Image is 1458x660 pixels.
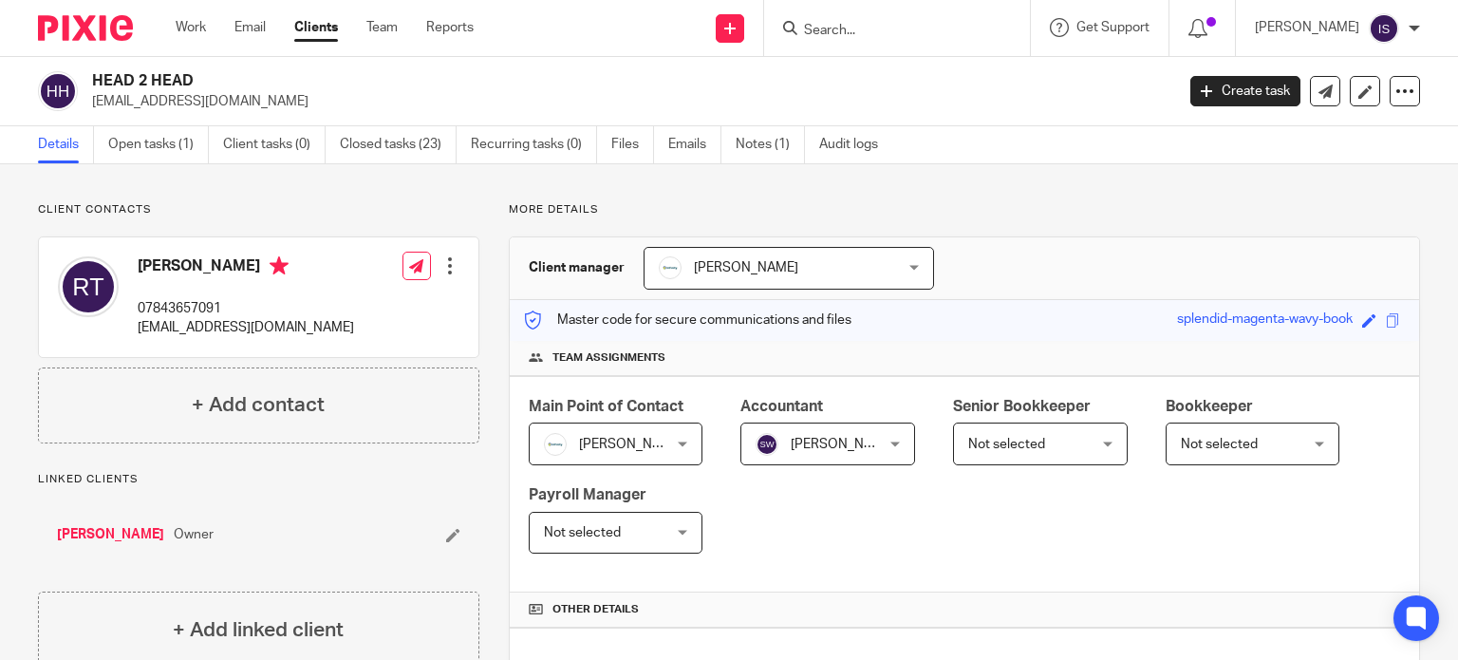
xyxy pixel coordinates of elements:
[223,126,326,163] a: Client tasks (0)
[968,438,1045,451] span: Not selected
[176,18,206,37] a: Work
[234,18,266,37] a: Email
[544,433,567,456] img: Infinity%20Logo%20with%20Whitespace%20.png
[57,525,164,544] a: [PERSON_NAME]
[1166,399,1253,414] span: Bookkeeper
[38,126,94,163] a: Details
[736,126,805,163] a: Notes (1)
[756,433,778,456] img: svg%3E
[529,399,683,414] span: Main Point of Contact
[668,126,721,163] a: Emails
[544,526,621,539] span: Not selected
[529,487,646,502] span: Payroll Manager
[471,126,597,163] a: Recurring tasks (0)
[579,438,683,451] span: [PERSON_NAME]
[38,15,133,41] img: Pixie
[138,299,354,318] p: 07843657091
[1177,310,1353,331] div: splendid-magenta-wavy-book
[174,525,214,544] span: Owner
[138,256,354,280] h4: [PERSON_NAME]
[1181,438,1258,451] span: Not selected
[740,399,823,414] span: Accountant
[552,350,665,366] span: Team assignments
[270,256,289,275] i: Primary
[38,202,479,217] p: Client contacts
[791,438,895,451] span: [PERSON_NAME]
[819,126,892,163] a: Audit logs
[38,71,78,111] img: svg%3E
[192,390,325,420] h4: + Add contact
[1076,21,1150,34] span: Get Support
[1190,76,1300,106] a: Create task
[1255,18,1359,37] p: [PERSON_NAME]
[524,311,851,330] p: Master code for secure communications and files
[694,261,798,274] span: [PERSON_NAME]
[92,71,948,91] h2: HEAD 2 HEAD
[1369,13,1399,44] img: svg%3E
[294,18,338,37] a: Clients
[953,399,1091,414] span: Senior Bookkeeper
[529,258,625,277] h3: Client manager
[611,126,654,163] a: Files
[38,472,479,487] p: Linked clients
[552,602,639,617] span: Other details
[138,318,354,337] p: [EMAIL_ADDRESS][DOMAIN_NAME]
[509,202,1420,217] p: More details
[426,18,474,37] a: Reports
[173,615,344,645] h4: + Add linked client
[108,126,209,163] a: Open tasks (1)
[92,92,1162,111] p: [EMAIL_ADDRESS][DOMAIN_NAME]
[802,23,973,40] input: Search
[659,256,682,279] img: Infinity%20Logo%20with%20Whitespace%20.png
[366,18,398,37] a: Team
[340,126,457,163] a: Closed tasks (23)
[58,256,119,317] img: svg%3E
